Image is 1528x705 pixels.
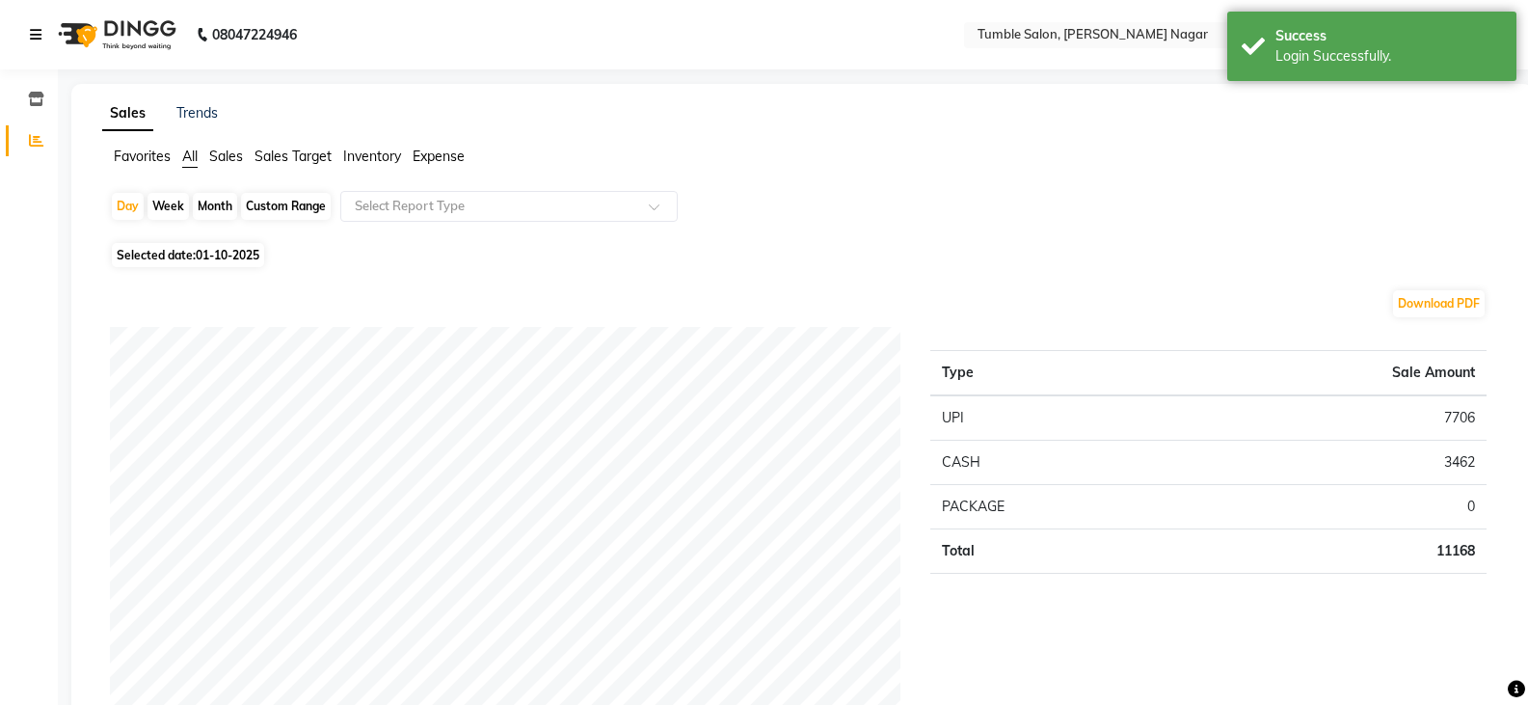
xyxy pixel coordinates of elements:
[413,148,465,165] span: Expense
[49,8,181,62] img: logo
[930,351,1179,396] th: Type
[930,529,1179,574] td: Total
[209,148,243,165] span: Sales
[1179,441,1487,485] td: 3462
[241,193,331,220] div: Custom Range
[1179,395,1487,441] td: 7706
[930,485,1179,529] td: PACKAGE
[255,148,332,165] span: Sales Target
[1179,351,1487,396] th: Sale Amount
[112,243,264,267] span: Selected date:
[114,148,171,165] span: Favorites
[193,193,237,220] div: Month
[112,193,144,220] div: Day
[1179,485,1487,529] td: 0
[1179,529,1487,574] td: 11168
[147,193,189,220] div: Week
[343,148,401,165] span: Inventory
[1393,290,1485,317] button: Download PDF
[176,104,218,122] a: Trends
[196,248,259,262] span: 01-10-2025
[212,8,297,62] b: 08047224946
[930,441,1179,485] td: CASH
[1275,46,1502,67] div: Login Successfully.
[182,148,198,165] span: All
[102,96,153,131] a: Sales
[930,395,1179,441] td: UPI
[1275,26,1502,46] div: Success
